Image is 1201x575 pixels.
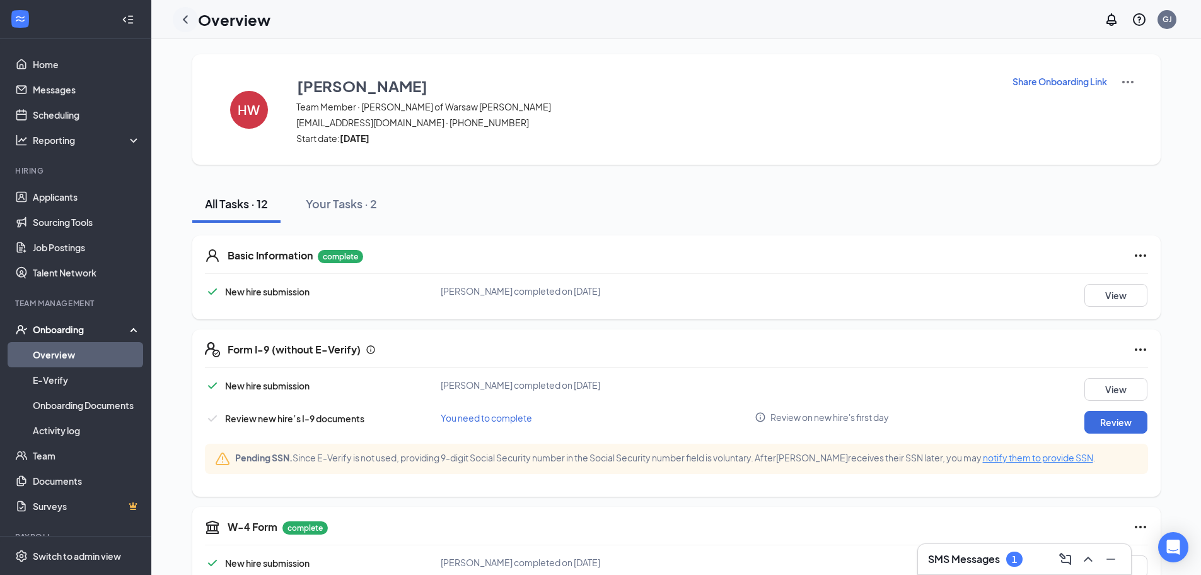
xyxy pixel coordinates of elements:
span: New hire submission [225,380,310,391]
button: Review [1084,411,1147,434]
span: [EMAIL_ADDRESS][DOMAIN_NAME] · [PHONE_NUMBER] [296,116,996,129]
b: Pending SSN. [235,452,293,463]
svg: Ellipses [1133,342,1148,357]
svg: ComposeMessage [1058,552,1073,567]
svg: Settings [15,550,28,562]
div: Your Tasks · 2 [306,196,377,211]
svg: QuestionInfo [1132,12,1147,27]
span: New hire submission [225,286,310,297]
h5: Form I-9 (without E-Verify) [228,343,361,357]
a: Overview [33,342,141,367]
button: HW [218,74,281,145]
a: Talent Network [33,260,141,285]
a: Home [33,52,141,77]
span: Start date: [296,132,996,145]
svg: ChevronLeft [178,12,193,27]
a: Documents [33,468,141,494]
div: 1 [1012,554,1017,565]
div: Reporting [33,134,141,146]
a: Activity log [33,418,141,443]
button: View [1084,284,1147,307]
svg: Ellipses [1133,519,1148,535]
span: [PERSON_NAME] completed on [DATE] [441,557,600,568]
svg: FormI9EVerifyIcon [205,342,220,357]
strong: [DATE] [340,133,369,144]
div: Payroll [15,531,138,542]
h3: [PERSON_NAME] [297,75,427,97]
h5: Basic Information [228,249,313,263]
span: Team Member · [PERSON_NAME] of Warsaw [PERSON_NAME] [296,100,996,113]
svg: Checkmark [205,411,220,426]
svg: TaxGovernmentIcon [205,519,220,535]
h3: SMS Messages [928,552,1000,566]
div: Hiring [15,165,138,176]
svg: Ellipses [1133,248,1148,263]
svg: UserCheck [15,323,28,336]
a: Scheduling [33,102,141,127]
div: Onboarding [33,323,130,336]
svg: Checkmark [205,284,220,299]
button: Minimize [1101,549,1121,569]
button: [PERSON_NAME] [296,74,996,97]
svg: User [205,248,220,263]
svg: Checkmark [205,555,220,571]
span: You need to complete [441,412,532,424]
svg: Checkmark [205,378,220,393]
svg: Info [366,345,376,355]
h5: W-4 Form [228,520,277,534]
svg: Analysis [15,134,28,146]
a: SurveysCrown [33,494,141,519]
button: ComposeMessage [1055,549,1076,569]
span: Since E-Verify is not used, providing 9-digit Social Security number in the Social Security numbe... [235,451,1096,464]
a: Onboarding Documents [33,393,141,418]
svg: Collapse [122,13,134,26]
span: New hire submission [225,557,310,569]
div: All Tasks · 12 [205,196,268,211]
span: [PERSON_NAME] completed on [DATE] [441,285,600,297]
h4: HW [238,105,260,114]
a: Job Postings [33,235,141,260]
div: GJ [1163,14,1172,25]
a: Team [33,443,141,468]
a: Sourcing Tools [33,210,141,235]
p: complete [282,521,328,535]
svg: Info [755,412,766,423]
svg: Warning [215,451,230,466]
p: complete [318,250,363,263]
button: View [1084,378,1147,401]
div: Switch to admin view [33,550,121,562]
p: Share Onboarding Link [1012,75,1107,88]
h1: Overview [198,9,270,30]
span: notify them to provide SSN [983,452,1093,463]
svg: Minimize [1103,552,1118,567]
a: Messages [33,77,141,102]
button: Share Onboarding Link [1012,74,1108,88]
div: Team Management [15,298,138,309]
img: More Actions [1120,74,1135,90]
svg: ChevronUp [1081,552,1096,567]
span: Review new hire’s I-9 documents [225,413,364,424]
svg: Notifications [1104,12,1119,27]
div: Open Intercom Messenger [1158,532,1188,562]
a: E-Verify [33,367,141,393]
span: [PERSON_NAME] completed on [DATE] [441,379,600,391]
svg: WorkstreamLogo [14,13,26,25]
span: Review on new hire's first day [770,411,889,424]
button: ChevronUp [1078,549,1098,569]
a: Applicants [33,184,141,210]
